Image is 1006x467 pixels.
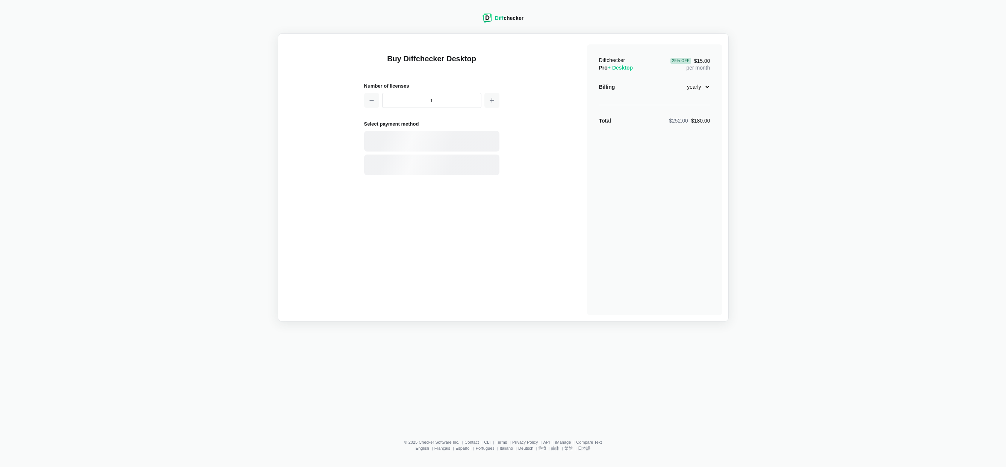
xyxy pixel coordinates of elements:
[416,446,429,450] a: English
[599,57,625,63] span: Diffchecker
[364,53,499,73] h1: Buy Diffchecker Desktop
[483,14,492,23] img: Diffchecker logo
[599,83,615,91] div: Billing
[564,446,573,450] a: 繁體
[599,65,633,71] span: Pro
[496,440,507,444] a: Terms
[518,446,533,450] a: Deutsch
[500,446,513,450] a: Italiano
[670,58,710,64] span: $15.00
[670,56,710,71] div: per month
[551,446,559,450] a: 简体
[364,120,499,128] h2: Select payment method
[539,446,546,450] a: हिन्दी
[670,58,691,64] div: 29 % Off
[495,14,523,22] div: checker
[404,440,464,444] li: © 2025 Checker Software Inc.
[364,82,499,90] h2: Number of licenses
[434,446,450,450] a: Français
[608,65,633,71] span: + Desktop
[669,117,710,124] div: $180.00
[382,93,481,108] input: 1
[599,118,611,124] strong: Total
[578,446,590,450] a: 日本語
[576,440,602,444] a: Compare Text
[464,440,479,444] a: Contact
[543,440,550,444] a: API
[455,446,470,450] a: Español
[555,440,571,444] a: iManage
[483,18,523,24] a: Diffchecker logoDiffchecker
[484,440,490,444] a: CLI
[669,118,688,124] span: $252.00
[512,440,538,444] a: Privacy Policy
[495,15,504,21] span: Diff
[476,446,495,450] a: Português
